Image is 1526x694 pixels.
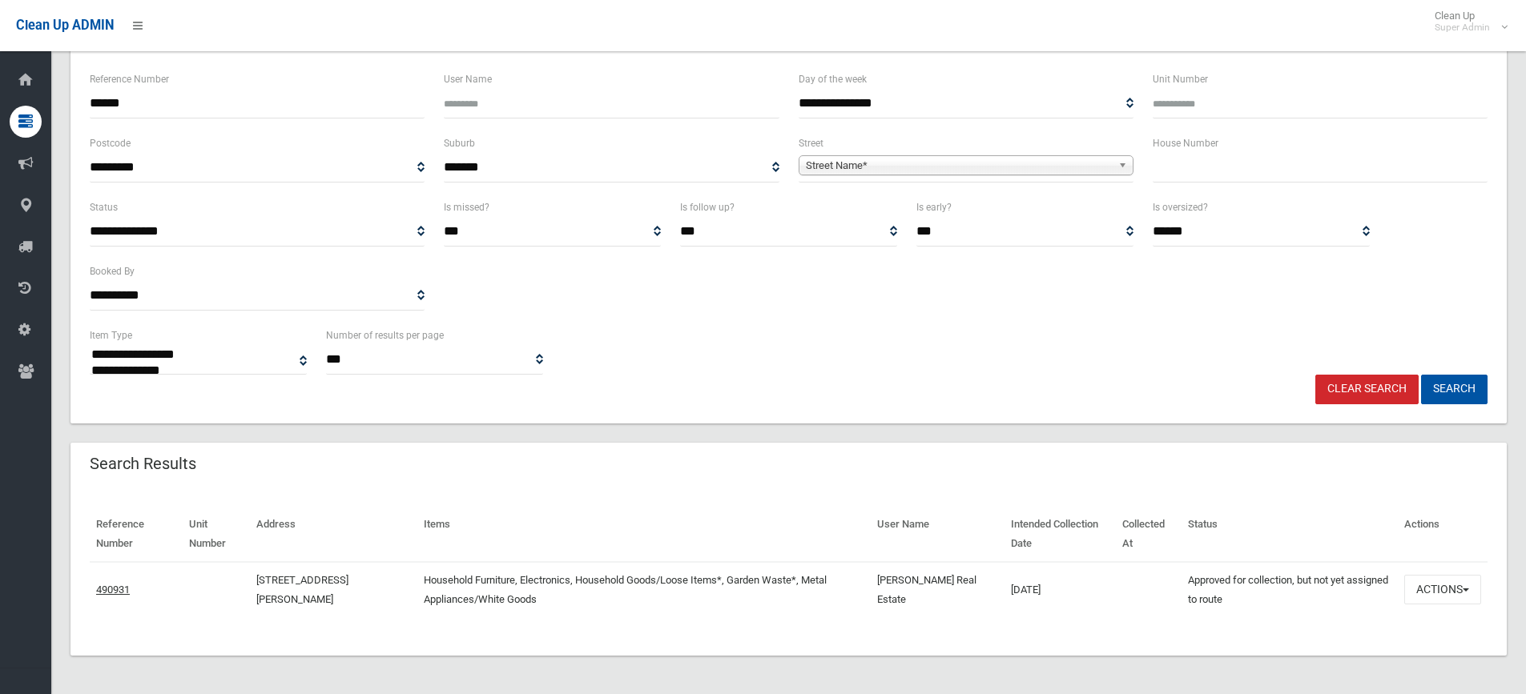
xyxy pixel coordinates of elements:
label: Is oversized? [1153,199,1208,216]
label: Number of results per page [326,327,444,344]
td: Approved for collection, but not yet assigned to route [1182,562,1398,617]
a: Clear Search [1315,375,1419,404]
span: Clean Up [1427,10,1506,34]
button: Actions [1404,575,1481,604]
th: User Name [871,507,1005,562]
th: Items [417,507,871,562]
label: Is missed? [444,199,489,216]
label: Is follow up? [680,199,735,216]
header: Search Results [70,448,215,479]
a: 490931 [96,584,130,596]
th: Reference Number [90,507,183,562]
label: User Name [444,70,492,88]
td: Household Furniture, Electronics, Household Goods/Loose Items*, Garden Waste*, Metal Appliances/W... [417,562,871,617]
label: Item Type [90,327,132,344]
button: Search [1421,375,1488,404]
label: Is early? [916,199,952,216]
label: Reference Number [90,70,169,88]
label: Booked By [90,263,135,280]
label: House Number [1153,134,1218,152]
th: Collected At [1116,507,1182,562]
th: Actions [1398,507,1488,562]
small: Super Admin [1435,22,1490,34]
td: [PERSON_NAME] Real Estate [871,562,1005,617]
label: Status [90,199,118,216]
label: Day of the week [799,70,867,88]
span: Clean Up ADMIN [16,18,114,33]
label: Postcode [90,134,131,152]
td: [DATE] [1005,562,1116,617]
label: Street [799,134,823,152]
label: Unit Number [1153,70,1208,88]
label: Suburb [444,134,475,152]
a: [STREET_ADDRESS][PERSON_NAME] [256,574,348,605]
span: Street Name* [806,156,1112,175]
th: Status [1182,507,1398,562]
th: Unit Number [183,507,249,562]
th: Intended Collection Date [1005,507,1116,562]
th: Address [250,507,418,562]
